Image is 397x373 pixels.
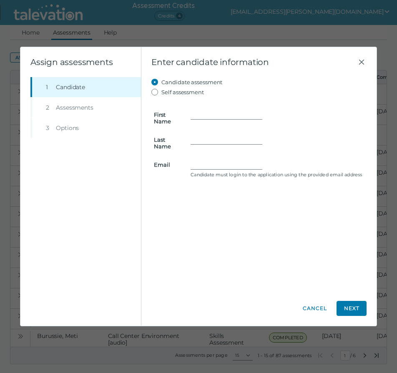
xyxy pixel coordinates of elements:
label: Candidate assessment [161,77,222,87]
label: First Name [149,111,186,125]
label: Self assessment [161,87,204,97]
button: Close [357,57,367,67]
div: 1 [46,83,53,91]
span: Candidate [56,83,85,91]
button: Next [337,301,367,316]
nav: Wizard steps [30,77,141,138]
label: Email [149,161,186,168]
clr-control-helper: Candidate must login to the application using the provided email address [191,171,364,178]
label: Last Name [149,136,186,150]
span: Enter candidate information [151,57,357,67]
button: 1Candidate [32,77,141,97]
clr-wizard-title: Assign assessments [30,57,113,67]
button: Cancel [300,301,330,316]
